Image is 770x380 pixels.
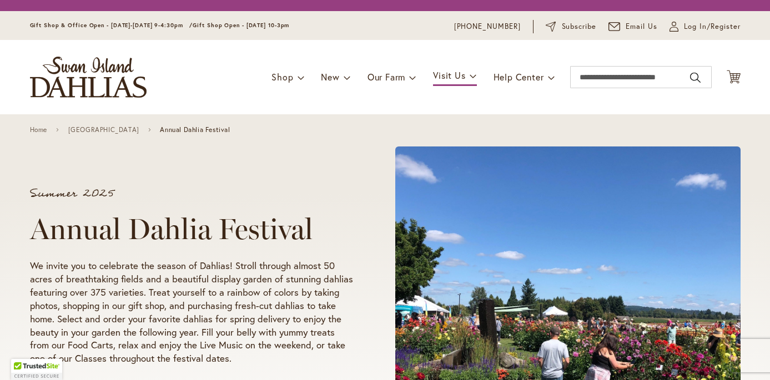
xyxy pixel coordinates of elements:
a: [PHONE_NUMBER] [454,21,521,32]
span: Log In/Register [684,21,741,32]
div: TrustedSite Certified [11,359,62,380]
a: Log In/Register [670,21,741,32]
span: Visit Us [433,69,465,81]
span: Gift Shop Open - [DATE] 10-3pm [193,22,289,29]
span: Help Center [494,71,544,83]
p: We invite you to celebrate the season of Dahlias! Stroll through almost 50 acres of breathtaking ... [30,259,353,366]
a: store logo [30,57,147,98]
p: Summer 2025 [30,188,353,199]
h1: Annual Dahlia Festival [30,212,353,246]
span: Subscribe [562,21,597,32]
button: Search [690,69,700,87]
a: Home [30,126,47,134]
span: Shop [271,71,293,83]
a: Email Us [608,21,657,32]
a: [GEOGRAPHIC_DATA] [68,126,139,134]
span: Gift Shop & Office Open - [DATE]-[DATE] 9-4:30pm / [30,22,193,29]
a: Subscribe [546,21,596,32]
span: New [321,71,339,83]
span: Annual Dahlia Festival [160,126,230,134]
span: Our Farm [368,71,405,83]
span: Email Us [626,21,657,32]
